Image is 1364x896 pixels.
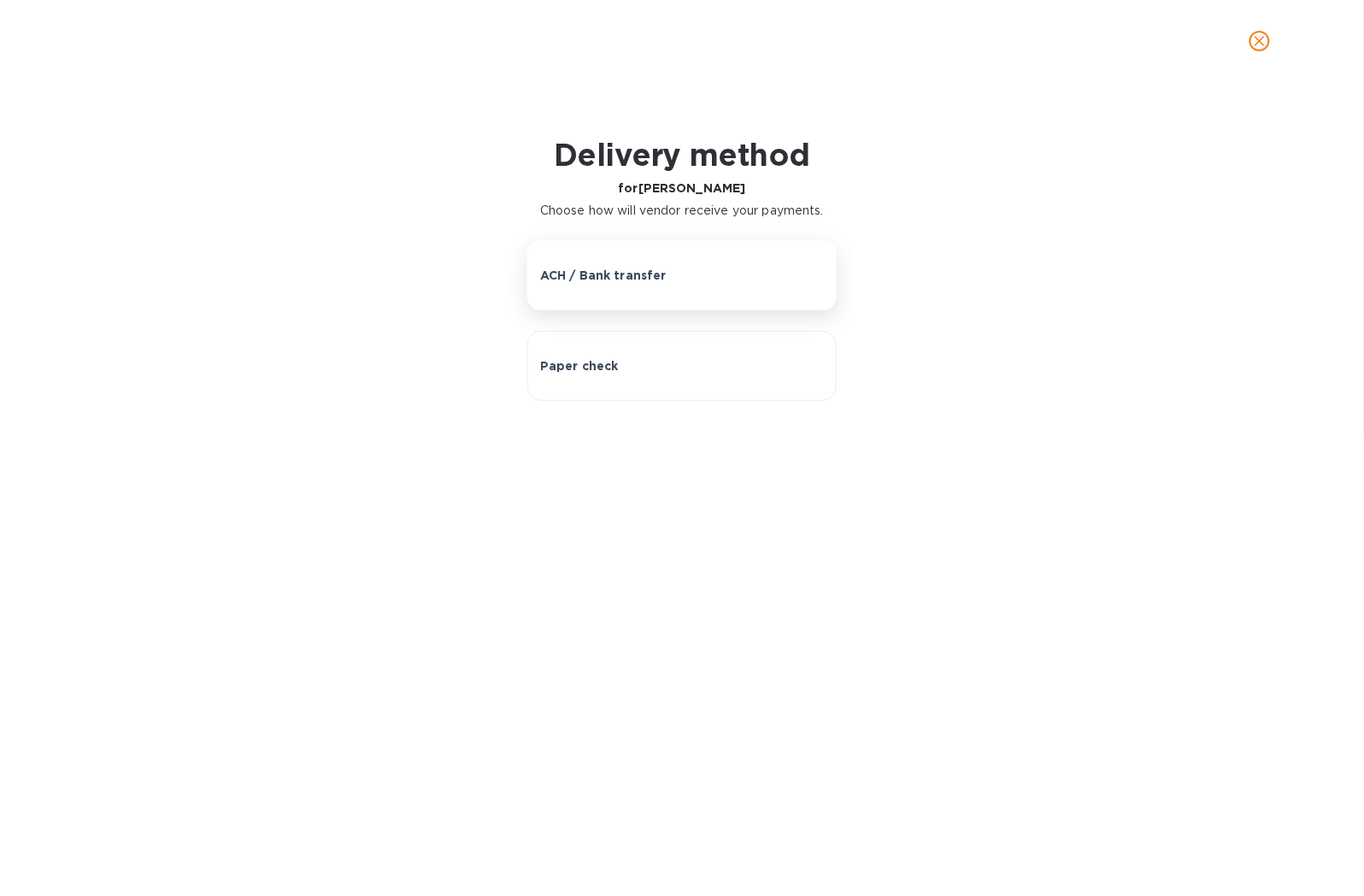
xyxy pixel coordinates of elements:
[540,137,824,173] h1: Delivery method
[1239,21,1280,62] button: close
[527,331,837,401] button: Paper check
[618,181,745,195] b: for [PERSON_NAME]
[540,267,667,284] p: ACH / Bank transfer
[540,202,824,220] p: Choose how will vendor receive your payments.
[540,357,619,374] p: Paper check
[527,240,837,310] button: ACH / Bank transfer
